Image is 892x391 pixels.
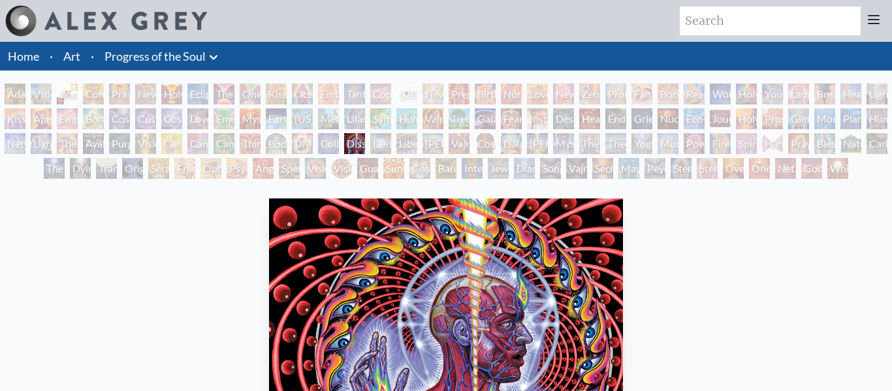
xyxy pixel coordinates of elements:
a: Home [8,49,39,63]
div: Cosmic Creativity [109,108,130,129]
div: Cosmic Lovers [161,108,182,129]
div: Family [631,84,652,104]
div: Monochord [814,108,835,129]
div: Prostration [762,108,783,129]
div: Godself [801,158,822,179]
div: Praying Hands [788,133,809,154]
div: Laughing Man [788,84,809,104]
div: Steeplehead 1 [671,158,692,179]
div: Theologue [605,133,626,154]
div: Gaia [475,108,496,129]
div: Body, Mind, Spirit [57,84,78,104]
div: One [749,158,770,179]
div: Oversoul [723,158,744,179]
div: The Shulgins and their Alchemical Angels [57,133,78,154]
div: Lightweaver [867,84,887,104]
div: Interbeing [462,158,483,179]
div: Earth Energies [266,108,287,129]
div: Boo-boo [658,84,678,104]
div: Net of Being [775,158,796,179]
div: Nuclear Crucifixion [658,108,678,129]
div: Vajra Horse [422,108,443,129]
div: New Family [553,84,574,104]
div: Vajra Guru [449,133,470,154]
div: Empowerment [57,108,78,129]
div: Caring [867,133,887,154]
div: Pregnancy [449,84,470,104]
div: Mysteriosa 2 [240,108,261,129]
div: Spirit Animates the Flesh [736,133,757,154]
div: Purging [109,133,130,154]
div: Jewel Being [488,158,509,179]
div: Ayahuasca Visitation [83,133,104,154]
div: Lightworker [31,133,52,154]
div: Spectral Lotus [279,158,300,179]
div: Ophanic Eyelash [200,158,221,179]
div: Vision Crystal [305,158,326,179]
div: Holy Grail [161,84,182,104]
div: Cannabis Mudra [161,133,182,154]
div: Reading [684,84,705,104]
div: Headache [579,108,600,129]
div: Human Geometry [867,108,887,129]
div: Networks [5,133,25,154]
div: [DEMOGRAPHIC_DATA] Embryo [396,84,417,104]
div: Vajra Being [566,158,587,179]
div: Sunyata [383,158,404,179]
div: Visionary Origin of Language [31,84,52,104]
div: White Light [827,158,848,179]
div: The Seer [579,133,600,154]
div: Liberation Through Seeing [396,133,417,154]
div: Young & Old [762,84,783,104]
div: Tantra [344,84,365,104]
li: · [86,42,99,70]
div: Secret Writing Being [592,158,613,179]
div: The Soul Finds It's Way [44,158,65,179]
div: Journey of the Wounded Healer [710,108,731,129]
div: Angel Skin [253,158,274,179]
a: Progress of the Soul [104,47,206,65]
div: Guardian of Infinite Vision [357,158,378,179]
div: Endarkenment [605,108,626,129]
div: Lilacs [344,108,365,129]
div: Blessing Hand [814,133,835,154]
div: Original Face [122,158,143,179]
div: Song of Vajra Being [540,158,561,179]
div: Wonder [710,84,731,104]
div: Vision Tree [135,133,156,154]
div: Bardo Being [436,158,456,179]
div: Planetary Prayers [840,108,861,129]
div: Breathing [814,84,835,104]
div: Power to the Peaceful [684,133,705,154]
div: Humming Bird [396,108,417,129]
div: Cosmic Artist [135,108,156,129]
div: Love is a Cosmic Force [187,108,208,129]
div: Fear [501,108,522,129]
div: Eco-Atlas [684,108,705,129]
div: DMT - The Spirit Molecule [292,133,313,154]
div: Fractal Eyes [174,158,195,179]
li: · [44,42,58,70]
div: Nursing [501,84,522,104]
div: Bond [83,108,104,129]
div: Birth [475,84,496,104]
div: Collective Vision [318,133,339,154]
div: Dalai Lama [501,133,522,154]
div: New Man New Woman [135,84,156,104]
div: Transfiguration [96,158,117,179]
div: Emerald Grail [214,108,234,129]
div: Steeplehead 2 [697,158,718,179]
div: Copulating [370,84,391,104]
div: Cannabacchus [214,133,234,154]
div: Seraphic Transport Docking on the Third Eye [148,158,169,179]
div: Body/Mind as a Vibratory Field of Energy [266,133,287,154]
div: Nature of Mind [840,133,861,154]
div: Aperture [31,108,52,129]
div: [PERSON_NAME] [422,133,443,154]
input: Search [680,7,861,35]
div: Mayan Being [618,158,639,179]
div: Yogi & the Möbius Sphere [631,133,652,154]
div: Promise [605,84,626,104]
div: Cannabis Sutra [187,133,208,154]
div: Praying [109,84,130,104]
